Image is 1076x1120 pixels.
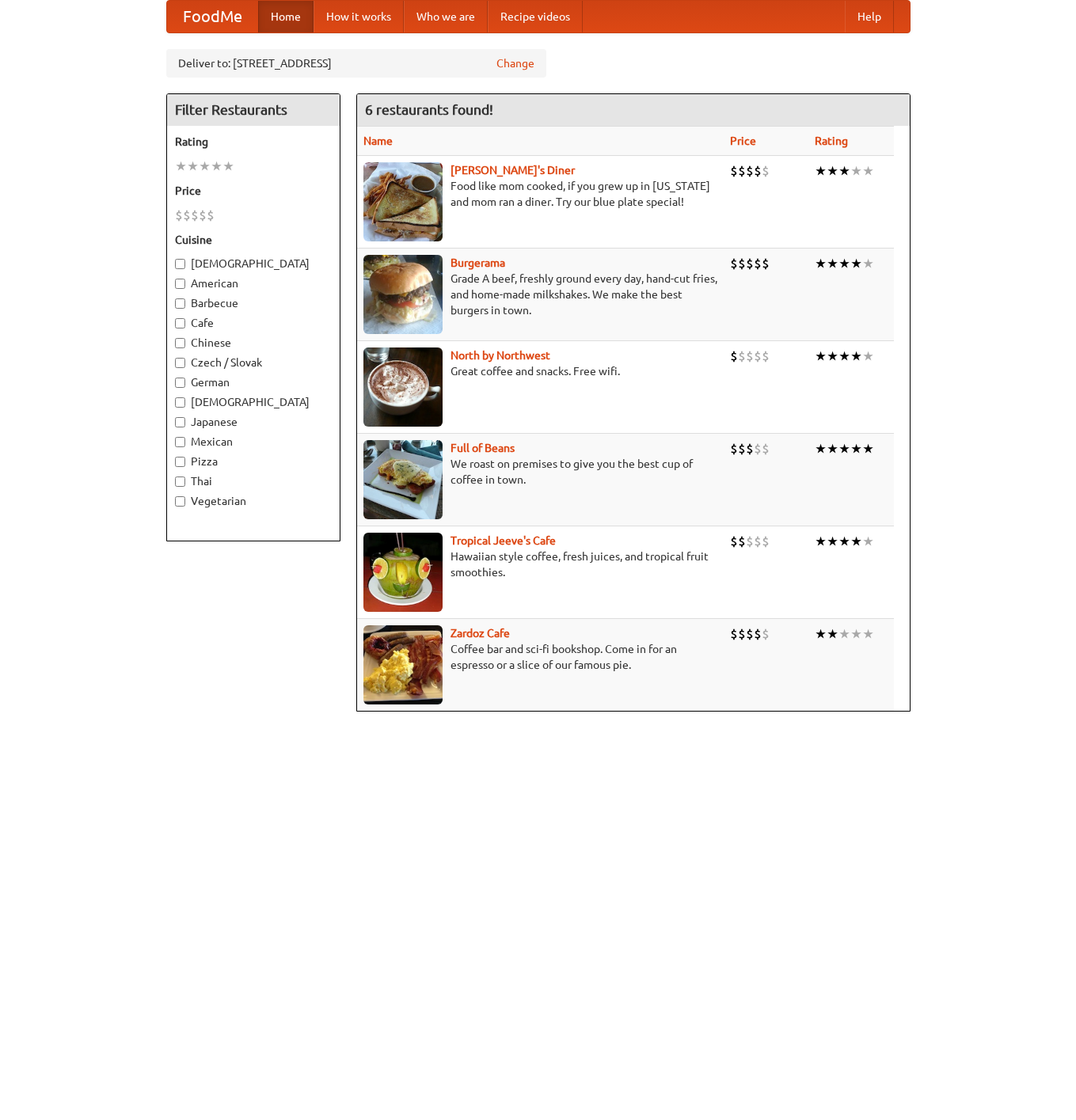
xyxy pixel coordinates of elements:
[363,440,443,519] img: beans.jpg
[175,417,185,427] input: Japanese
[175,437,185,447] input: Mexican
[850,440,862,457] li: ★
[738,625,746,643] li: $
[738,533,746,550] li: $
[175,358,185,368] input: Czech / Slovak
[862,625,874,643] li: ★
[175,394,332,410] label: [DEMOGRAPHIC_DATA]
[838,625,850,643] li: ★
[451,442,515,454] a: Full of Beans
[827,255,838,272] li: ★
[754,255,762,272] li: $
[451,164,575,177] b: [PERSON_NAME]'s Diner
[838,347,850,365] li: ★
[175,476,185,487] input: Thai
[175,158,187,175] li: ★
[222,158,234,175] li: ★
[827,162,838,180] li: ★
[175,315,332,331] label: Cafe
[762,440,770,457] li: $
[815,162,827,180] li: ★
[175,457,185,467] input: Pizza
[496,55,534,71] a: Change
[730,440,738,457] li: $
[175,414,332,430] label: Japanese
[730,347,738,365] li: $
[845,1,894,32] a: Help
[730,135,756,147] a: Price
[211,158,222,175] li: ★
[175,259,185,269] input: [DEMOGRAPHIC_DATA]
[363,271,717,318] p: Grade A beef, freshly ground every day, hand-cut fries, and home-made milkshakes. We make the bes...
[175,232,332,248] h5: Cuisine
[850,162,862,180] li: ★
[451,627,510,640] b: Zardoz Cafe
[363,363,717,379] p: Great coffee and snacks. Free wifi.
[738,347,746,365] li: $
[838,533,850,550] li: ★
[363,255,443,334] img: burgerama.jpg
[451,349,550,362] a: North by Northwest
[175,275,332,291] label: American
[762,347,770,365] li: $
[199,158,211,175] li: ★
[363,162,443,241] img: sallys.jpg
[363,178,717,210] p: Food like mom cooked, if you grew up in [US_STATE] and mom ran a diner. Try our blue plate special!
[850,347,862,365] li: ★
[166,49,546,78] div: Deliver to: [STREET_ADDRESS]
[363,625,443,704] img: zardoz.jpg
[363,456,717,488] p: We roast on premises to give you the best cup of coffee in town.
[199,207,207,224] li: $
[746,162,754,180] li: $
[191,207,199,224] li: $
[404,1,488,32] a: Who we are
[175,183,332,199] h5: Price
[175,397,185,408] input: [DEMOGRAPHIC_DATA]
[850,533,862,550] li: ★
[815,625,827,643] li: ★
[175,493,332,509] label: Vegetarian
[363,641,717,673] p: Coffee bar and sci-fi bookshop. Come in for an espresso or a slice of our famous pie.
[451,534,556,547] a: Tropical Jeeve's Cafe
[754,440,762,457] li: $
[827,533,838,550] li: ★
[827,625,838,643] li: ★
[862,162,874,180] li: ★
[815,347,827,365] li: ★
[762,625,770,643] li: $
[746,347,754,365] li: $
[730,162,738,180] li: $
[862,440,874,457] li: ★
[827,440,838,457] li: ★
[175,496,185,507] input: Vegetarian
[862,533,874,550] li: ★
[838,255,850,272] li: ★
[183,207,191,224] li: $
[862,347,874,365] li: ★
[167,94,340,126] h4: Filter Restaurants
[850,625,862,643] li: ★
[762,255,770,272] li: $
[762,533,770,550] li: $
[862,255,874,272] li: ★
[175,338,185,348] input: Chinese
[175,298,185,309] input: Barbecue
[363,347,443,427] img: north.jpg
[175,454,332,469] label: Pizza
[175,434,332,450] label: Mexican
[175,295,332,311] label: Barbecue
[258,1,314,32] a: Home
[730,255,738,272] li: $
[365,102,493,117] ng-pluralize: 6 restaurants found!
[754,162,762,180] li: $
[175,335,332,351] label: Chinese
[175,207,183,224] li: $
[738,255,746,272] li: $
[175,256,332,271] label: [DEMOGRAPHIC_DATA]
[754,347,762,365] li: $
[175,378,185,388] input: German
[488,1,583,32] a: Recipe videos
[738,440,746,457] li: $
[754,625,762,643] li: $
